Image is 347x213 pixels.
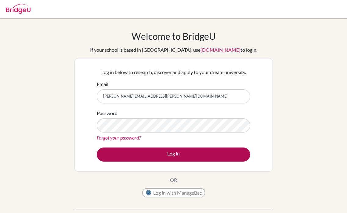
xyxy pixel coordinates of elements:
a: Forgot your password? [97,135,141,140]
h1: Welcome to BridgeU [132,31,216,42]
p: OR [170,176,177,184]
label: Password [97,110,117,117]
a: [DOMAIN_NAME] [201,47,240,53]
p: Log in below to research, discover and apply to your dream university. [97,69,250,76]
button: Log in [97,148,250,162]
img: Bridge-U [6,4,31,14]
div: If your school is based in [GEOGRAPHIC_DATA], use to login. [90,46,257,54]
label: Email [97,80,108,88]
button: Log in with ManageBac [142,188,205,197]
